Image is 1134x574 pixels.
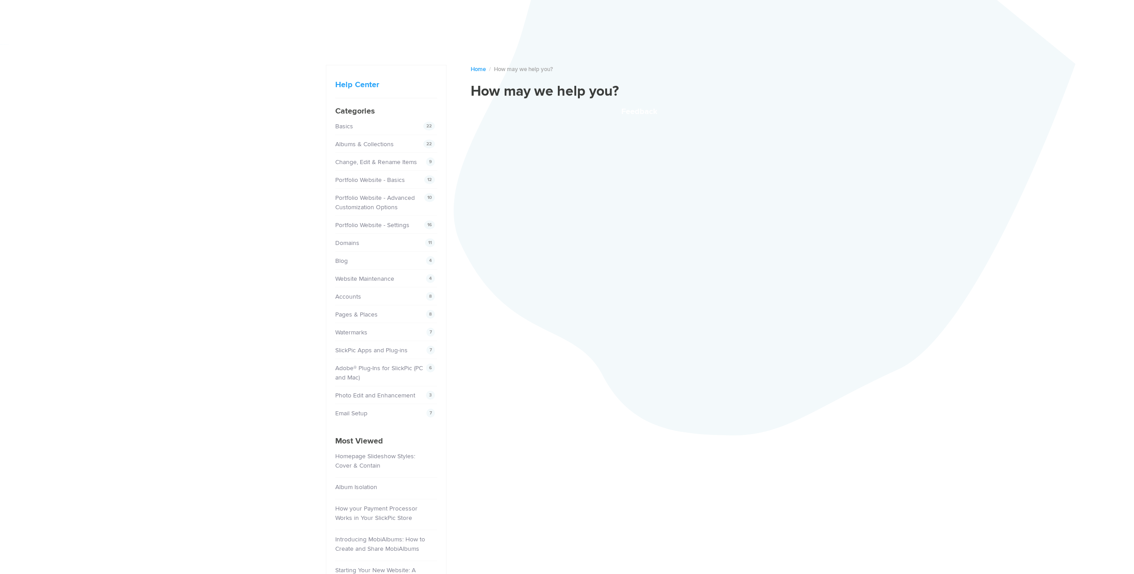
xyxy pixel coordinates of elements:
a: How your Payment Processor Works in Your SlickPic Store [335,505,417,522]
a: Accounts [335,293,361,300]
span: 3 [426,391,435,400]
span: 6 [426,363,435,372]
a: Watermarks [335,329,367,336]
a: Change, Edit & Rename Items [335,158,417,166]
span: 12 [424,175,435,184]
span: 7 [426,346,435,355]
a: Email Setup [335,409,367,417]
a: Album Isolation [335,483,377,491]
span: 10 [424,193,435,202]
span: 9 [426,157,435,166]
span: 16 [424,220,435,229]
a: Introducing MobiAlbums: How to Create and Share MobiAlbums [335,536,425,553]
span: 11 [425,238,435,247]
span: How may we help you? [494,66,553,73]
a: Blog [335,257,348,265]
a: Portfolio Website - Settings [335,221,409,229]
a: SlickPic Apps and Plug-ins [335,346,408,354]
a: Photo Edit and Enhancement [335,392,415,399]
h4: Categories [335,105,437,117]
span: 4 [426,274,435,283]
h1: How may we help you? [471,83,809,101]
button: Feedback [471,108,809,115]
span: / [489,66,491,73]
a: Homepage Slideshow Styles: Cover & Contain [335,452,415,469]
a: Portfolio Website - Advanced Customization Options [335,194,415,211]
span: 22 [423,139,435,148]
span: 7 [426,328,435,337]
span: 8 [426,292,435,301]
span: 8 [426,310,435,319]
a: Help Center [335,80,379,89]
a: Adobe® Plug-Ins for SlickPic (PC and Mac) [335,364,423,381]
span: 22 [423,122,435,131]
span: 7 [426,409,435,418]
a: Website Maintenance [335,275,394,283]
a: Portfolio Website - Basics [335,176,405,184]
a: Home [471,66,486,73]
span: 4 [426,256,435,265]
a: Pages & Places [335,311,378,318]
a: Basics [335,122,353,130]
h4: Most Viewed [335,435,437,447]
a: Albums & Collections [335,140,394,148]
a: Domains [335,239,359,247]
